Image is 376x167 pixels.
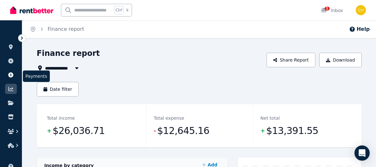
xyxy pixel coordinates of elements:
img: Chez [356,5,366,15]
a: Finance report [48,26,84,32]
dt: Total income [47,114,75,122]
button: Help [349,25,370,33]
span: + [47,126,51,135]
span: Ctrl [114,6,124,14]
span: + [261,126,265,135]
button: Download [319,53,362,67]
div: Open Intercom Messenger [354,145,370,161]
dt: Total expense [154,114,184,122]
span: $12,645.16 [157,124,209,137]
dt: Net total [261,114,280,122]
div: Inbox [321,7,343,14]
span: k [126,8,129,13]
span: $13,391.55 [266,124,318,137]
span: $26,036.71 [53,124,105,137]
h1: Finance report [37,48,100,58]
span: - [154,126,156,135]
nav: Breadcrumb [22,20,92,38]
button: Date filter [37,82,79,97]
span: Payments [23,70,50,82]
button: Share Report [267,53,315,67]
span: 1 [325,7,330,10]
img: RentBetter [10,5,53,15]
